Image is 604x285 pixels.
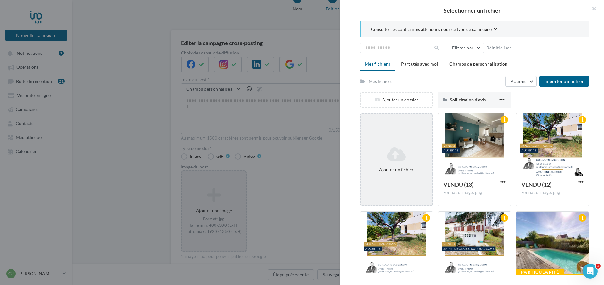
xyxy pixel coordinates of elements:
[10,10,15,15] img: logo_orange.svg
[505,76,537,87] button: Actions
[484,44,514,52] button: Réinitialiser
[521,181,551,188] span: VENDU (12)
[369,78,392,84] div: Mes fichiers
[371,26,492,32] span: Consulter les contraintes attendues pour ce type de campagne
[10,16,15,21] img: website_grey.svg
[361,97,432,103] div: Ajouter un dossier
[26,37,31,42] img: tab_domain_overview_orange.svg
[544,78,584,84] span: Importer un fichier
[371,26,497,34] button: Consulter les contraintes attendues pour ce type de campagne
[18,10,31,15] div: v 4.0.25
[72,37,77,42] img: tab_keywords_by_traffic_grey.svg
[33,37,48,41] div: Domaine
[583,264,598,279] iframe: Intercom live chat
[511,78,526,84] span: Actions
[79,37,95,41] div: Mots-clés
[539,76,589,87] button: Importer un fichier
[443,190,506,196] div: Format d'image: png
[447,43,484,53] button: Filtrer par
[363,167,429,173] div: Ajouter un fichier
[443,181,473,188] span: VENDU (13)
[16,16,71,21] div: Domaine: [DOMAIN_NAME]
[521,190,584,196] div: Format d'image: png
[401,61,438,66] span: Partagés avec moi
[596,264,601,269] span: 1
[449,61,507,66] span: Champs de personnalisation
[365,61,390,66] span: Mes fichiers
[516,269,564,276] div: Particularité
[450,97,486,102] span: Sollicitation d'avis
[350,8,594,13] h2: Sélectionner un fichier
